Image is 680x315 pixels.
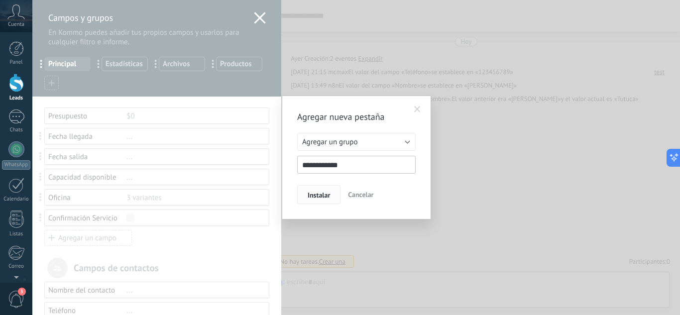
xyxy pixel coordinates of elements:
button: Cancelar [344,185,377,204]
button: Instalar [297,185,340,204]
h2: Agregar nueva pestaña [297,111,406,123]
span: Agregar un grupo [302,137,357,147]
span: Instalar [308,192,330,199]
button: Agregar un grupo [297,133,416,151]
span: Cancelar [348,190,373,199]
